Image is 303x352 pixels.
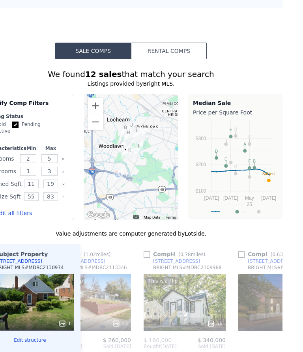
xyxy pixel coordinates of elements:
[112,320,128,328] div: 33
[238,250,301,258] div: Comp I
[248,135,251,139] text: K
[272,252,283,257] span: 0.63
[12,121,41,128] label: Pending
[88,114,103,130] button: Zoom out
[262,172,276,176] text: Subject
[243,209,246,214] text: …
[223,195,238,201] text: [DATE]
[86,210,112,220] a: Open this area in Google Maps (opens a new window)
[249,159,251,163] text: F
[120,118,135,137] div: 5409 Montbel Ave
[243,142,246,146] text: A
[103,337,131,343] span: $ 260,000
[225,135,226,140] text: I
[144,337,172,343] span: $ 160,000
[193,118,277,217] svg: A chart.
[131,43,207,59] button: Rental Comps
[144,258,200,264] a: [STREET_ADDRESS]
[12,122,19,128] input: Pending
[196,162,206,167] text: $200
[230,154,232,158] text: L
[221,209,224,214] text: …
[124,118,139,138] div: 5619 Wayne Ave
[253,159,256,163] text: B
[267,252,301,257] span: ( miles)
[193,99,277,107] div: Median Sale
[120,131,135,150] div: 2519 Cedar Dr
[177,343,226,350] span: Sold [DATE]
[82,343,131,350] span: Sold [DATE]
[196,188,206,194] text: $100
[248,258,295,264] div: [STREET_ADDRESS]
[118,120,133,140] div: 5306 Pembroke Ave
[62,195,65,198] button: Clear
[86,252,96,257] span: 1.02
[88,98,103,114] button: Zoom in
[58,258,105,264] div: [STREET_ADDRESS]
[144,215,160,220] button: Map Data
[58,264,127,271] div: BRIGHT MLS # MDBC2113346
[23,145,39,152] div: Min
[49,250,114,258] div: Comp G
[80,252,114,257] span: ( miles)
[175,252,208,257] span: ( miles)
[121,125,136,145] div: 2701 Gwynnmore Ave
[153,258,200,264] div: [STREET_ADDRESS]
[261,195,276,201] text: [DATE]
[265,209,267,214] text: …
[144,343,161,350] span: Bought
[234,127,237,131] text: H
[207,320,223,328] div: 56
[43,145,59,152] div: Max
[230,127,232,132] text: E
[86,210,112,220] img: Google
[133,215,139,219] button: Keyboard shortcuts
[62,157,65,161] button: Clear
[198,337,226,343] span: $ 340,000
[130,124,145,143] div: 3014 Wayne Ave
[193,107,277,118] div: Price per Square Foot
[180,252,191,257] span: 0.78
[234,165,237,169] text: G
[147,277,179,285] div: This is a Flip
[62,183,65,186] button: Clear
[85,69,122,79] strong: 12 sales
[215,149,218,154] text: D
[204,195,219,201] text: [DATE]
[131,139,146,159] div: 2435 Pickwick Rd
[224,157,227,161] text: C
[238,258,295,264] a: [STREET_ADDRESS]
[62,170,65,173] button: Clear
[55,43,131,59] button: Sale Comps
[144,343,177,350] div: [DATE]
[247,202,252,207] text: 25
[144,250,208,258] div: Comp H
[196,136,206,141] text: $300
[111,165,126,185] div: 1533 Ingleside Ave
[58,320,71,328] div: 1
[245,195,254,201] text: May
[153,264,222,271] div: BRIGHT MLS # MDBC2109988
[249,168,251,172] text: J
[165,215,176,219] a: Terms (opens in new tab)
[118,142,133,162] div: 5601 Windsor Mill Rd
